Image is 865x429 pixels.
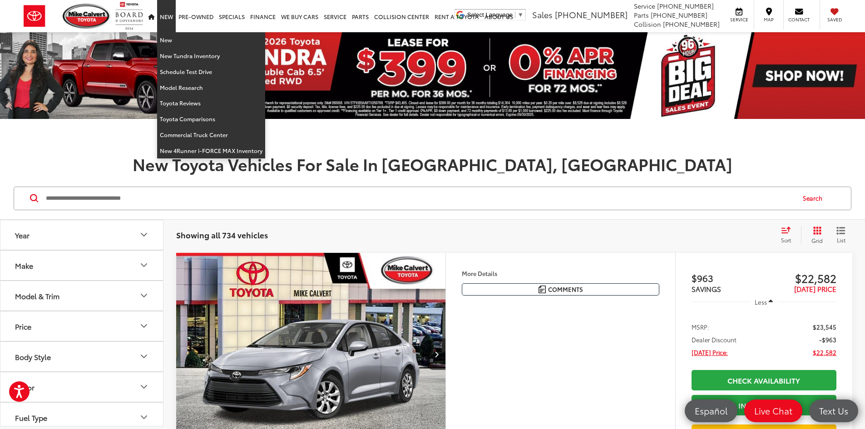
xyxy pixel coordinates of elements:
[657,1,714,10] span: [PHONE_NUMBER]
[15,261,33,270] div: Make
[0,342,164,371] button: Body StyleBody Style
[634,10,649,20] span: Parts
[427,338,445,370] button: Next image
[15,231,30,239] div: Year
[744,399,802,422] a: Live Chat
[692,335,736,344] span: Dealer Discount
[157,64,265,80] a: Schedule Test Drive
[836,236,845,244] span: List
[776,226,801,244] button: Select sort value
[781,236,791,244] span: Sort
[157,32,265,48] a: New
[692,284,721,294] span: SAVINGS
[663,20,720,29] span: [PHONE_NUMBER]
[0,281,164,311] button: Model & TrimModel & Trim
[518,11,524,18] span: ▼
[811,237,823,244] span: Grid
[138,381,149,392] div: Color
[0,311,164,341] button: PricePrice
[692,322,709,331] span: MSRP:
[815,405,853,416] span: Text Us
[138,321,149,331] div: Price
[729,16,749,23] span: Service
[532,9,553,20] span: Sales
[15,413,47,422] div: Fuel Type
[794,284,836,294] span: [DATE] PRICE
[750,405,797,416] span: Live Chat
[692,370,836,390] a: Check Availability
[755,298,767,306] span: Less
[685,399,737,422] a: Español
[0,251,164,280] button: MakeMake
[157,95,265,111] a: Toyota Reviews
[759,16,779,23] span: Map
[751,294,778,310] button: Less
[548,285,583,294] span: Comments
[138,229,149,240] div: Year
[634,20,661,29] span: Collision
[45,187,794,209] input: Search by Make, Model, or Keyword
[825,16,845,23] span: Saved
[15,322,31,330] div: Price
[157,143,265,158] a: New 4Runner i-FORCE MAX Inventory
[157,111,265,127] a: Toyota Comparisons
[555,9,628,20] span: [PHONE_NUMBER]
[0,372,164,402] button: ColorColor
[176,229,268,240] span: Showing all 734 vehicles
[692,395,836,415] a: Instant Deal
[794,187,835,210] button: Search
[692,348,728,357] span: [DATE] Price:
[138,412,149,423] div: Fuel Type
[830,226,852,244] button: List View
[138,351,149,362] div: Body Style
[809,399,858,422] a: Text Us
[539,286,546,293] img: Comments
[462,270,659,276] h4: More Details
[138,290,149,301] div: Model & Trim
[0,220,164,250] button: YearYear
[813,322,836,331] span: $23,545
[813,348,836,357] span: $22,582
[157,127,265,143] a: Commercial Truck Center
[651,10,707,20] span: [PHONE_NUMBER]
[692,271,764,285] span: $963
[462,283,659,296] button: Comments
[690,405,732,416] span: Español
[764,271,836,285] span: $22,582
[801,226,830,244] button: Grid View
[157,80,265,96] a: Model Research
[634,1,655,10] span: Service
[63,4,111,29] img: Mike Calvert Toyota
[788,16,810,23] span: Contact
[15,291,59,300] div: Model & Trim
[138,260,149,271] div: Make
[157,48,265,64] a: New Tundra Inventory
[819,335,836,344] span: -$963
[15,352,51,361] div: Body Style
